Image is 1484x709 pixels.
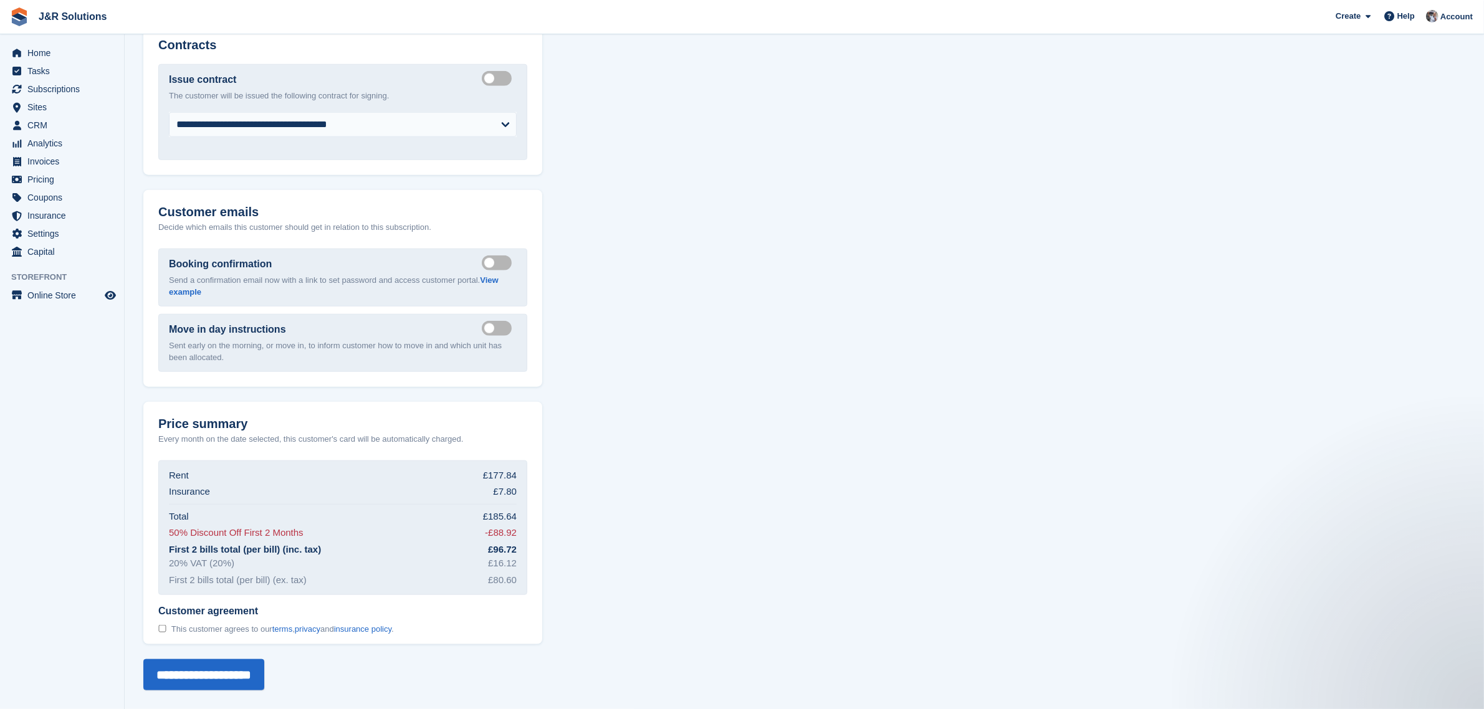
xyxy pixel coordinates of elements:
[6,189,118,206] a: menu
[27,225,102,242] span: Settings
[6,207,118,224] a: menu
[169,257,272,272] label: Booking confirmation
[158,221,527,234] p: Decide which emails this customer should get in relation to this subscription.
[169,573,307,588] div: First 2 bills total (per bill) (ex. tax)
[6,117,118,134] a: menu
[34,6,112,27] a: J&R Solutions
[158,38,527,52] h2: Contracts
[27,287,102,304] span: Online Store
[27,189,102,206] span: Coupons
[158,625,166,633] input: Customer agreement This customer agrees to ourterms,privacyandinsurance policy.
[10,7,29,26] img: stora-icon-8386f47178a22dfd0bd8f6a31ec36ba5ce8667c1dd55bd0f319d3a0aa187defe.svg
[6,135,118,152] a: menu
[272,624,293,634] a: terms
[27,98,102,116] span: Sites
[6,171,118,188] a: menu
[485,526,517,540] div: -£88.92
[158,605,394,617] span: Customer agreement
[1426,10,1439,22] img: Steve Revell
[171,624,394,634] span: This customer agrees to our , and .
[1397,10,1415,22] span: Help
[169,469,189,483] div: Rent
[1440,11,1473,23] span: Account
[27,117,102,134] span: CRM
[169,322,286,337] label: Move in day instructions
[482,77,517,79] label: Create integrated contract
[483,469,517,483] div: £177.84
[27,243,102,260] span: Capital
[169,485,210,499] div: Insurance
[158,433,464,445] p: Every month on the date selected, this customer's card will be automatically charged.
[158,205,527,219] h2: Customer emails
[27,135,102,152] span: Analytics
[6,287,118,304] a: menu
[6,225,118,242] a: menu
[169,340,517,364] p: Sent early on the morning, or move in, to inform customer how to move in and which unit has been ...
[493,485,517,499] div: £7.80
[6,62,118,80] a: menu
[169,556,234,571] div: 20% VAT (20%)
[27,153,102,170] span: Invoices
[169,510,189,524] div: Total
[169,526,304,540] div: 50% Discount Off First 2 Months
[334,624,391,634] a: insurance policy
[27,171,102,188] span: Pricing
[27,44,102,62] span: Home
[11,271,124,283] span: Storefront
[158,417,527,431] h2: Price summary
[488,556,517,571] div: £16.12
[1336,10,1361,22] span: Create
[482,327,517,329] label: Send move in day email
[483,510,517,524] div: £185.64
[169,72,236,87] label: Issue contract
[169,90,517,102] p: The customer will be issued the following contract for signing.
[6,80,118,98] a: menu
[482,262,517,264] label: Send booking confirmation email
[169,274,517,298] p: Send a confirmation email now with a link to set password and access customer portal.
[27,62,102,80] span: Tasks
[6,44,118,62] a: menu
[27,207,102,224] span: Insurance
[103,288,118,303] a: Preview store
[488,543,517,557] div: £96.72
[6,243,118,260] a: menu
[295,624,320,634] a: privacy
[27,80,102,98] span: Subscriptions
[6,153,118,170] a: menu
[169,275,499,297] a: View example
[488,573,517,588] div: £80.60
[169,543,321,557] div: First 2 bills total (per bill) (inc. tax)
[6,98,118,116] a: menu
